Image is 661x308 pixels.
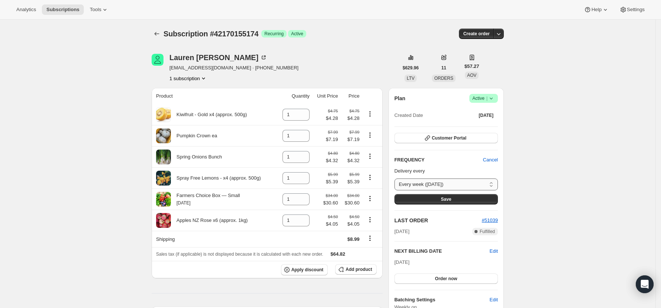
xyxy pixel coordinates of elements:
[435,276,457,282] span: Order now
[579,4,613,15] button: Help
[591,7,601,13] span: Help
[328,130,338,134] small: $7.99
[482,217,498,223] a: #51039
[171,217,248,224] div: Apples NZ Rose x6 (approx. 1kg)
[441,65,446,71] span: 11
[343,178,360,186] span: $5.39
[171,111,247,118] div: Kiwifruit - Gold x4 (approx. 500g)
[152,54,163,66] span: Lauren Bingham
[156,252,323,257] span: Sales tax (if applicable) is not displayed because it is calculated with each new order.
[326,136,338,143] span: $7.19
[636,275,654,293] div: Open Intercom Messenger
[326,193,338,198] small: $34.00
[326,220,338,228] span: $4.05
[281,264,328,275] button: Apply discount
[441,196,451,202] span: Save
[432,135,466,141] span: Customer Portal
[169,54,267,61] div: Lauren [PERSON_NAME]
[364,216,376,224] button: Product actions
[483,156,498,164] span: Cancel
[156,213,171,228] img: product img
[277,88,312,104] th: Quantity
[490,248,498,255] button: Edit
[394,167,498,175] p: Delivery every
[169,64,298,72] span: [EMAIL_ADDRESS][DOMAIN_NAME] · [PHONE_NUMBER]
[343,157,360,164] span: $4.32
[264,31,284,37] span: Recurring
[364,173,376,181] button: Product actions
[486,95,488,101] span: |
[42,4,84,15] button: Subscriptions
[394,217,482,224] h2: LAST ORDER
[394,228,410,235] span: [DATE]
[323,199,338,207] span: $30.60
[156,128,171,143] img: product img
[328,109,338,113] small: $4.75
[156,150,171,164] img: product img
[343,136,360,143] span: $7.19
[394,273,498,284] button: Order now
[394,133,498,143] button: Customer Portal
[472,95,495,102] span: Active
[171,153,222,161] div: Spring Onions Bunch
[171,132,217,140] div: Pumpkin Crown ea
[326,157,338,164] span: $4.32
[326,178,338,186] span: $5.39
[480,229,495,235] span: Fulfilled
[335,264,376,275] button: Add product
[171,174,261,182] div: Spray Free Lemons - x4 (approx. 500g)
[12,4,40,15] button: Analytics
[176,200,191,206] small: [DATE]
[407,76,414,81] span: LTV
[312,88,340,104] th: Unit Price
[152,231,277,247] th: Shipping
[364,194,376,203] button: Product actions
[46,7,79,13] span: Subscriptions
[463,31,490,37] span: Create order
[328,214,338,219] small: $4.50
[394,112,423,119] span: Created Date
[403,65,419,71] span: $629.96
[169,75,207,82] button: Product actions
[465,63,479,70] span: $57.27
[459,29,494,39] button: Create order
[347,193,360,198] small: $34.00
[152,29,162,39] button: Subscriptions
[364,234,376,242] button: Shipping actions
[394,259,410,265] span: [DATE]
[340,88,362,104] th: Price
[627,7,645,13] span: Settings
[328,172,338,177] small: $5.99
[364,110,376,118] button: Product actions
[437,63,450,73] button: 11
[394,296,490,304] h6: Batching Settings
[467,73,476,78] span: AOV
[615,4,649,15] button: Settings
[343,220,360,228] span: $4.05
[346,266,372,272] span: Add product
[291,31,303,37] span: Active
[479,112,493,118] span: [DATE]
[331,251,346,257] span: $64.82
[364,131,376,139] button: Product actions
[156,107,171,122] img: product img
[156,171,171,186] img: product img
[394,248,490,255] h2: NEXT BILLING DATE
[343,115,360,122] span: $4.28
[326,115,338,122] span: $4.28
[434,76,453,81] span: ORDERS
[350,130,360,134] small: $7.99
[490,296,498,304] span: Edit
[474,110,498,121] button: [DATE]
[350,109,360,113] small: $4.75
[85,4,113,15] button: Tools
[394,194,498,204] button: Save
[485,294,502,306] button: Edit
[291,267,324,273] span: Apply discount
[398,63,423,73] button: $629.96
[90,7,101,13] span: Tools
[171,192,240,207] div: Farmers Choice Box — Small
[16,7,36,13] span: Analytics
